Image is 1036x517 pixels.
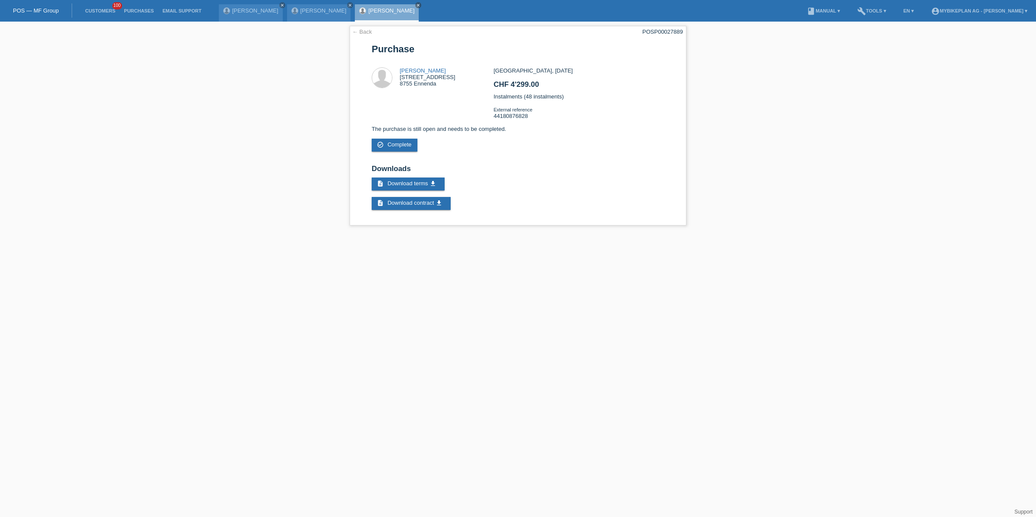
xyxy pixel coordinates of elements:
[857,7,866,16] i: build
[436,200,442,206] i: get_app
[347,2,353,8] a: close
[158,8,205,13] a: Email Support
[400,67,446,74] a: [PERSON_NAME]
[280,3,284,7] i: close
[388,180,428,187] span: Download terms
[802,8,844,13] a: bookManual ▾
[377,180,384,187] i: description
[81,8,120,13] a: Customers
[300,7,347,14] a: [PERSON_NAME]
[415,2,421,8] a: close
[807,7,815,16] i: book
[372,44,664,54] h1: Purchase
[372,126,664,132] p: The purchase is still open and needs to be completed.
[377,200,384,206] i: description
[377,141,384,148] i: check_circle_outline
[1014,509,1033,515] a: Support
[112,2,123,10] span: 100
[931,7,940,16] i: account_circle
[493,80,664,93] h2: CHF 4'299.00
[352,29,372,35] a: ← Back
[400,67,455,87] div: [STREET_ADDRESS] 8755 Ennenda
[430,180,436,187] i: get_app
[372,139,417,152] a: check_circle_outline Complete
[348,3,352,7] i: close
[372,197,451,210] a: description Download contract get_app
[232,7,278,14] a: [PERSON_NAME]
[927,8,1032,13] a: account_circleMybikeplan AG - [PERSON_NAME] ▾
[368,7,414,14] a: [PERSON_NAME]
[388,141,412,148] span: Complete
[279,2,285,8] a: close
[899,8,918,13] a: EN ▾
[388,200,434,206] span: Download contract
[853,8,891,13] a: buildTools ▾
[13,7,59,14] a: POS — MF Group
[372,178,445,190] a: description Download terms get_app
[372,165,664,178] h2: Downloads
[642,29,683,35] div: POSP00027889
[493,67,664,126] div: [GEOGRAPHIC_DATA], [DATE] Instalments (48 instalments) 44180876828
[493,107,532,112] span: External reference
[416,3,420,7] i: close
[120,8,158,13] a: Purchases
